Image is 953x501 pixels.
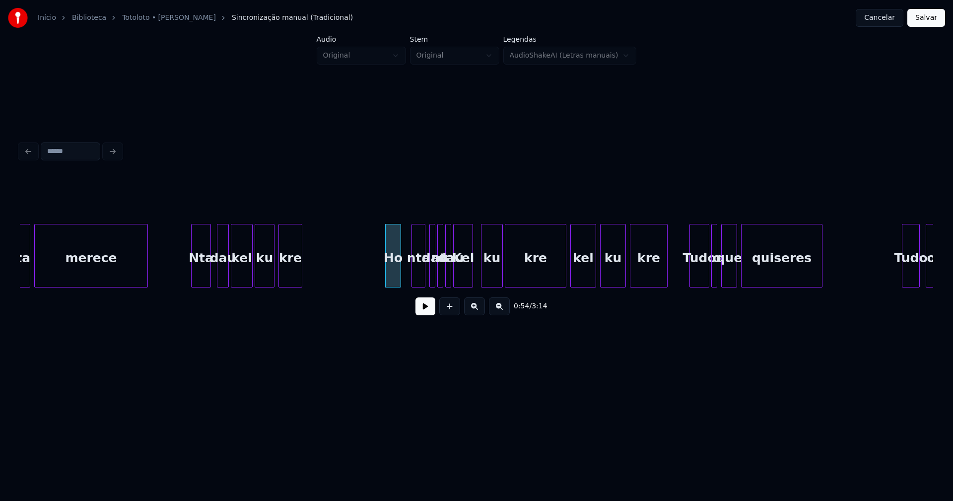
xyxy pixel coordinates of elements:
[514,301,538,311] div: /
[8,8,28,28] img: youka
[38,13,56,23] a: Início
[532,301,547,311] span: 3:14
[38,13,353,23] nav: breadcrumb
[232,13,353,23] span: Sincronização manual (Tradicional)
[72,13,106,23] a: Biblioteca
[856,9,903,27] button: Cancelar
[410,36,499,43] label: Stem
[514,301,529,311] span: 0:54
[317,36,406,43] label: Áudio
[503,36,637,43] label: Legendas
[907,9,945,27] button: Salvar
[122,13,216,23] a: Totoloto • [PERSON_NAME]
